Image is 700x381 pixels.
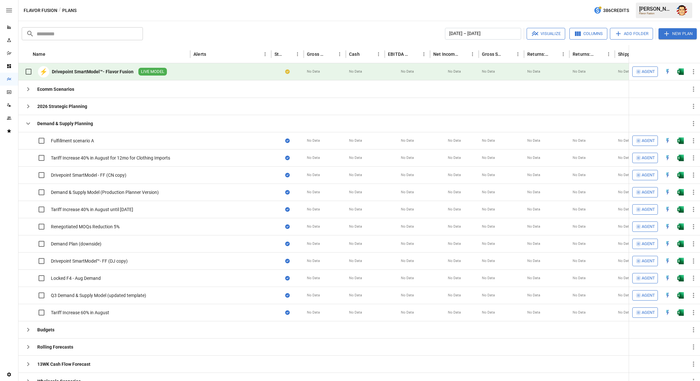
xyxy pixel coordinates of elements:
[664,68,671,75] img: quick-edit-flash.b8aec18c.svg
[349,310,362,315] span: No Data
[677,275,684,281] img: excel-icon.76473adf.svg
[401,224,414,229] span: No Data
[642,257,655,265] span: Agent
[632,290,658,301] button: Agent
[285,189,290,196] div: Sync complete
[307,241,320,246] span: No Data
[618,52,640,57] div: Shipping Income
[632,153,658,163] button: Agent
[691,50,700,59] button: Sort
[664,309,671,316] div: Open in Quick Edit
[639,6,673,12] div: [PERSON_NAME]
[307,155,320,161] span: No Data
[632,204,658,215] button: Agent
[591,5,632,17] button: 386Credits
[482,293,495,298] span: No Data
[664,275,671,281] div: Open in Quick Edit
[527,173,540,178] span: No Data
[677,137,684,144] div: Open in Excel
[677,292,684,299] img: excel-icon.76473adf.svg
[448,310,461,315] span: No Data
[527,28,565,40] button: Visualize
[664,206,671,213] div: Open in Quick Edit
[410,50,419,59] button: Sort
[677,309,684,316] div: Open in Excel
[193,52,206,57] div: Alerts
[677,68,684,75] img: excel-icon.76473adf.svg
[573,224,586,229] span: No Data
[632,307,658,318] button: Agent
[573,52,594,57] div: Returns: Retail
[618,258,631,264] span: No Data
[401,310,414,315] span: No Data
[632,239,658,249] button: Agent
[573,276,586,281] span: No Data
[24,6,57,15] button: Flavor Fusion
[51,241,101,247] div: Demand Plan (downside)
[349,155,362,161] span: No Data
[573,241,586,246] span: No Data
[664,155,671,161] img: quick-edit-flash.b8aec18c.svg
[349,224,362,229] span: No Data
[349,173,362,178] span: No Data
[642,189,655,196] span: Agent
[374,50,383,59] button: Cash column menu
[504,50,513,59] button: Sort
[573,69,586,74] span: No Data
[527,207,540,212] span: No Data
[642,275,655,282] span: Agent
[632,256,658,266] button: Agent
[448,173,461,178] span: No Data
[51,137,94,144] div: Fulfillment scenario A
[401,293,414,298] span: No Data
[51,206,133,213] div: Tariff Increase 40% in August until [DATE]
[677,5,687,16] div: Austin Gardner-Smith
[349,138,362,143] span: No Data
[618,138,631,143] span: No Data
[659,28,697,39] button: New Plan
[326,50,335,59] button: Sort
[51,292,146,299] div: Q3 Demand & Supply Model (updated template)
[482,207,495,212] span: No Data
[482,224,495,229] span: No Data
[527,310,540,315] span: No Data
[677,241,684,247] div: Open in Excel
[307,293,320,298] span: No Data
[673,1,691,19] button: Austin Gardner-Smith
[307,190,320,195] span: No Data
[610,28,653,40] button: Add Folder
[677,172,684,178] img: excel-icon.76473adf.svg
[664,137,671,144] img: quick-edit-flash.b8aec18c.svg
[664,309,671,316] img: quick-edit-flash.b8aec18c.svg
[664,206,671,213] img: quick-edit-flash.b8aec18c.svg
[595,50,604,59] button: Sort
[285,206,290,213] div: Sync complete
[618,190,631,195] span: No Data
[642,223,655,231] span: Agent
[677,206,684,213] div: Open in Excel
[285,275,290,281] div: Sync complete
[664,241,671,247] img: quick-edit-flash.b8aec18c.svg
[482,155,495,161] span: No Data
[527,241,540,246] span: No Data
[401,138,414,143] span: No Data
[527,224,540,229] span: No Data
[349,207,362,212] span: No Data
[335,50,344,59] button: Gross Margin column menu
[285,258,290,264] div: Sync complete
[293,50,302,59] button: Status column menu
[448,241,461,246] span: No Data
[573,138,586,143] span: No Data
[618,207,631,212] span: No Data
[639,12,673,15] div: Flavor Fusion
[285,68,290,75] div: Your plan has changes in Excel that are not reflected in the Drivepoint Data Warehouse, select "S...
[285,137,290,144] div: Sync complete
[559,50,568,59] button: Returns: Wholesale column menu
[677,206,684,213] img: excel-icon.76473adf.svg
[445,28,521,40] button: [DATE] – [DATE]
[482,276,495,281] span: No Data
[677,223,684,230] div: Open in Excel
[401,276,414,281] span: No Data
[664,241,671,247] div: Open in Quick Edit
[307,207,320,212] span: No Data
